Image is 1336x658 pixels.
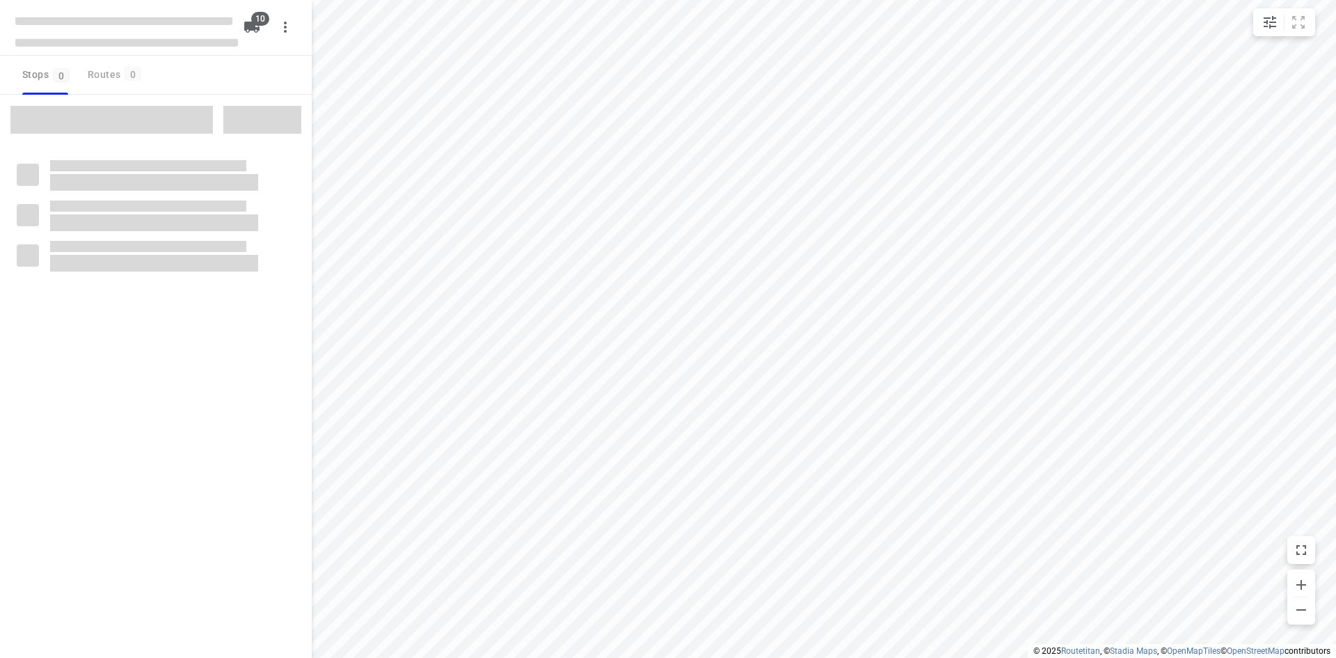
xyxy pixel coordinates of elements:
a: OpenMapTiles [1167,646,1220,656]
button: Map settings [1256,8,1284,36]
li: © 2025 , © , © © contributors [1033,646,1330,656]
a: OpenStreetMap [1227,646,1285,656]
a: Stadia Maps [1110,646,1157,656]
div: small contained button group [1253,8,1315,36]
a: Routetitan [1061,646,1100,656]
